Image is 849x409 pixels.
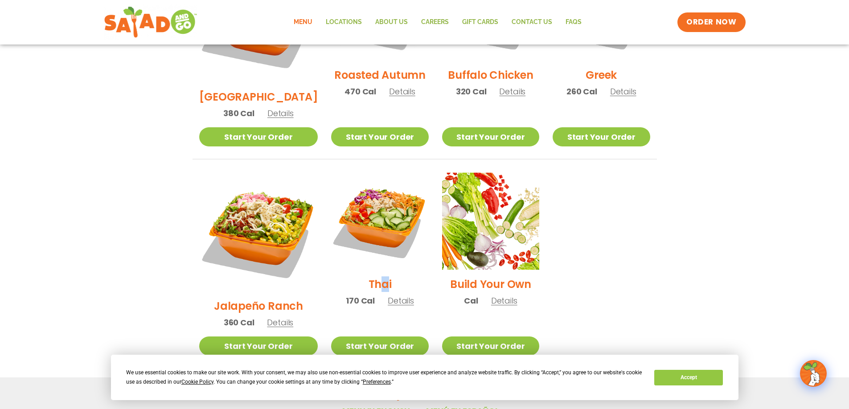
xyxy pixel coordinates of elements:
[505,12,559,32] a: Contact Us
[331,127,428,146] a: Start Your Order
[287,12,319,32] a: Menu
[414,12,455,32] a: Careers
[442,336,539,356] a: Start Your Order
[267,317,293,328] span: Details
[319,12,369,32] a: Locations
[566,85,597,97] span: 260 Cal
[346,295,375,307] span: 170 Cal
[654,370,723,385] button: Accept
[369,276,392,292] h2: Thai
[267,108,294,119] span: Details
[442,173,539,270] img: Product photo for Build Your Own
[104,4,198,40] img: new-SAG-logo-768×292
[442,127,539,146] a: Start Your Order
[199,336,318,356] a: Start Your Order
[287,12,588,32] nav: Menu
[455,12,505,32] a: GIFT CARDS
[456,85,487,97] span: 320 Cal
[491,295,517,306] span: Details
[559,12,588,32] a: FAQs
[450,276,531,292] h2: Build Your Own
[199,127,318,146] a: Start Your Order
[464,295,478,307] span: Cal
[181,379,213,385] span: Cookie Policy
[610,86,636,97] span: Details
[553,127,650,146] a: Start Your Order
[686,17,736,28] span: ORDER NOW
[388,295,414,306] span: Details
[223,107,254,119] span: 380 Cal
[331,173,428,270] img: Product photo for Thai Salad
[345,85,376,97] span: 470 Cal
[126,368,644,387] div: We use essential cookies to make our site work. With your consent, we may also use non-essential ...
[369,12,414,32] a: About Us
[214,298,303,314] h2: Jalapeño Ranch
[499,86,525,97] span: Details
[334,67,426,83] h2: Roasted Autumn
[677,12,745,32] a: ORDER NOW
[586,67,617,83] h2: Greek
[363,379,391,385] span: Preferences
[199,173,318,292] img: Product photo for Jalapeño Ranch Salad
[111,355,738,400] div: Cookie Consent Prompt
[448,67,533,83] h2: Buffalo Chicken
[389,86,415,97] span: Details
[199,89,318,105] h2: [GEOGRAPHIC_DATA]
[224,316,254,328] span: 360 Cal
[331,336,428,356] a: Start Your Order
[801,361,826,386] img: wpChatIcon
